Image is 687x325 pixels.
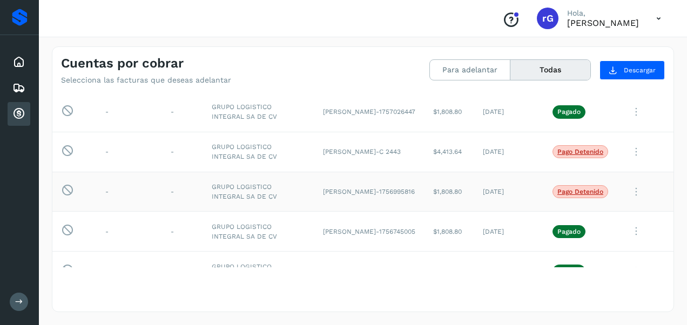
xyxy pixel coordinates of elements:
[203,212,314,252] td: GRUPO LOGISTICO INTEGRAL SA DE CV
[61,56,184,71] h4: Cuentas por cobrar
[557,148,603,155] p: Pago detenido
[97,212,162,252] td: -
[8,102,30,126] div: Cuentas por cobrar
[203,132,314,172] td: GRUPO LOGISTICO INTEGRAL SA DE CV
[425,212,474,252] td: $1,808.80
[425,252,474,292] td: $9,978.89
[61,76,231,85] p: Selecciona las facturas que deseas adelantar
[8,50,30,74] div: Inicio
[474,92,544,132] td: [DATE]
[314,212,425,252] td: [PERSON_NAME]-1756745005
[203,172,314,212] td: GRUPO LOGISTICO INTEGRAL SA DE CV
[162,252,203,292] td: -
[314,252,425,292] td: [PERSON_NAME]-C 2437
[567,18,639,28] p: raquel GUTIERREZ GUERRERO
[474,172,544,212] td: [DATE]
[203,92,314,132] td: GRUPO LOGISTICO INTEGRAL SA DE CV
[203,252,314,292] td: GRUPO LOGISTICO INTEGRAL SA DE CV
[557,228,581,235] p: Pagado
[600,60,665,80] button: Descargar
[567,9,639,18] p: Hola,
[425,132,474,172] td: $4,413.64
[624,65,656,75] span: Descargar
[314,172,425,212] td: [PERSON_NAME]-1756995816
[425,172,474,212] td: $1,808.80
[97,252,162,292] td: -
[474,212,544,252] td: [DATE]
[97,132,162,172] td: -
[474,132,544,172] td: [DATE]
[8,76,30,100] div: Embarques
[557,188,603,195] p: Pago detenido
[557,108,581,116] p: Pagado
[97,92,162,132] td: -
[314,92,425,132] td: [PERSON_NAME]-1757026447
[162,212,203,252] td: -
[162,132,203,172] td: -
[430,60,510,80] button: Para adelantar
[314,132,425,172] td: [PERSON_NAME]-C 2443
[425,92,474,132] td: $1,808.80
[162,92,203,132] td: -
[97,172,162,212] td: -
[474,252,544,292] td: [DATE]
[510,60,590,80] button: Todas
[162,172,203,212] td: -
